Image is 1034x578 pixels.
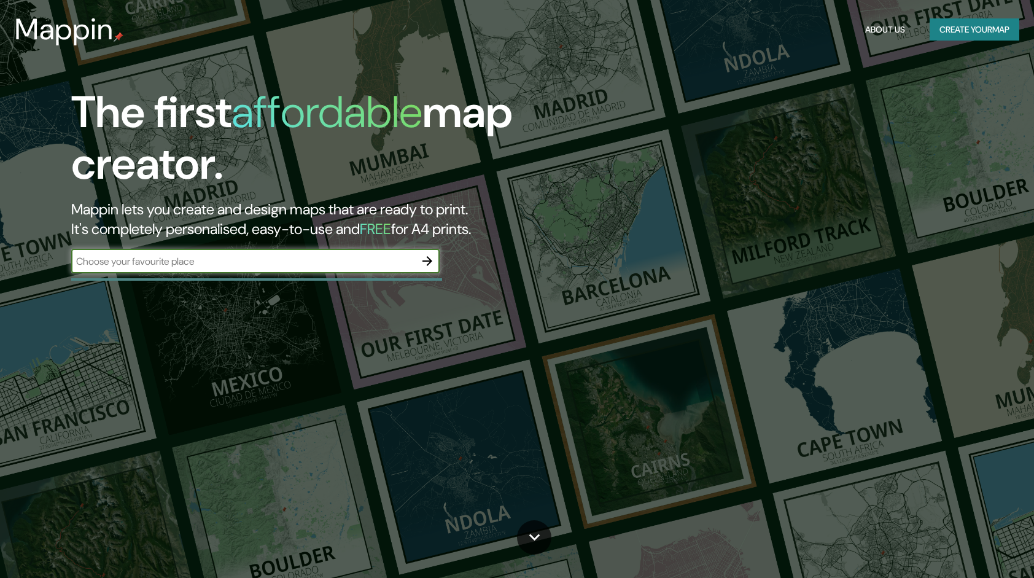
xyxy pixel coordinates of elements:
h5: FREE [360,219,391,238]
h1: The first map creator. [71,87,588,200]
img: mappin-pin [114,32,123,42]
h1: affordable [231,84,422,141]
h3: Mappin [15,12,114,47]
h2: Mappin lets you create and design maps that are ready to print. It's completely personalised, eas... [71,200,588,239]
button: Create yourmap [930,18,1019,41]
button: About Us [860,18,910,41]
input: Choose your favourite place [71,254,415,268]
